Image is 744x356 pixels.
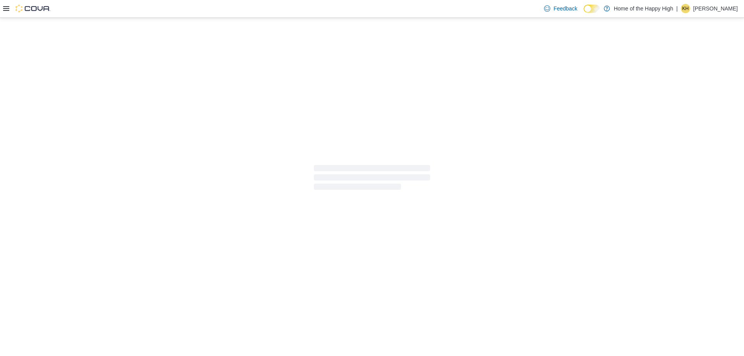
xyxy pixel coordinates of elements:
div: Katrina Huhtala [681,4,690,13]
span: Loading [314,167,430,191]
p: [PERSON_NAME] [693,4,738,13]
p: Home of the Happy High [614,4,673,13]
a: Feedback [541,1,580,16]
img: Cova [15,5,50,12]
span: Feedback [553,5,577,12]
p: | [676,4,678,13]
input: Dark Mode [584,5,600,13]
span: KH [682,4,689,13]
